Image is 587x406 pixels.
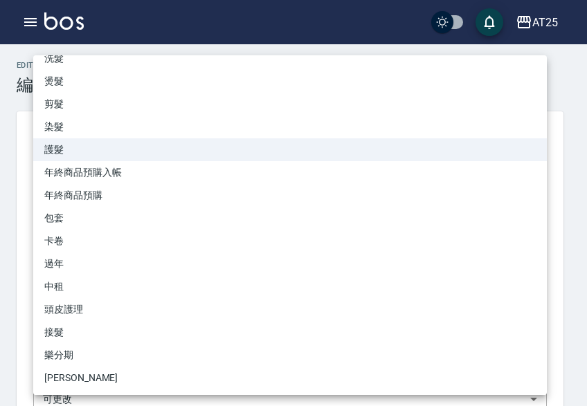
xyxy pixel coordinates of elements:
li: 中租 [33,275,547,298]
li: 過年 [33,252,547,275]
li: 洗髮 [33,47,547,70]
li: 染髮 [33,116,547,138]
li: 剪髮 [33,93,547,116]
li: 頭皮護理 [33,298,547,321]
li: 年終商品預購 [33,184,547,207]
li: 樂分期 [33,344,547,367]
li: [PERSON_NAME] [33,367,547,389]
li: 包套 [33,207,547,230]
li: 年終商品預購入帳 [33,161,547,184]
li: 燙髮 [33,70,547,93]
li: 接髮 [33,321,547,344]
li: 卡卷 [33,230,547,252]
li: 護髮 [33,138,547,161]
